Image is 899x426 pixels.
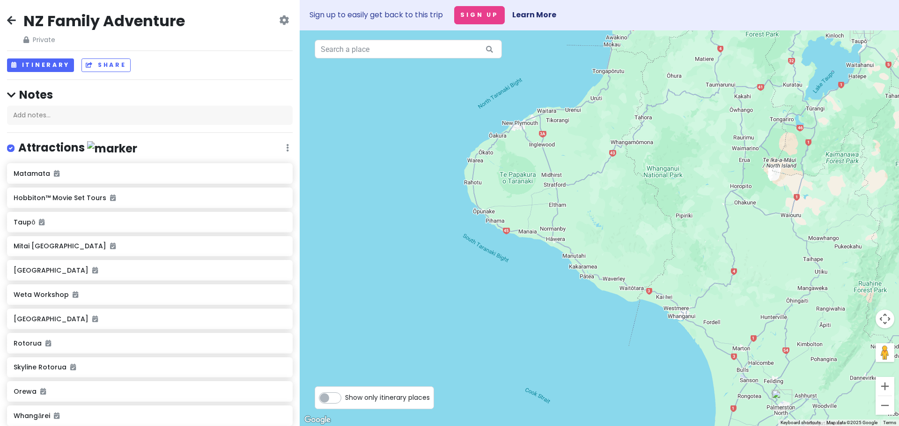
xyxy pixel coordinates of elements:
[70,364,76,370] i: Added to itinerary
[14,412,286,420] h6: Whangārei
[14,315,286,323] h6: [GEOGRAPHIC_DATA]
[454,6,505,24] button: Sign Up
[14,194,286,202] h6: Hobbiton™ Movie Set Tours
[14,387,286,396] h6: Orewa
[14,266,286,274] h6: [GEOGRAPHIC_DATA]
[846,17,874,45] div: Taupō
[302,414,333,426] a: Open this area in Google Maps (opens a new window)
[40,388,46,395] i: Added to itinerary
[345,392,430,403] span: Show only itinerary places
[512,9,556,20] a: Learn More
[883,420,896,425] a: Terms
[14,290,286,299] h6: Weta Workshop
[39,219,44,225] i: Added to itinerary
[45,340,51,347] i: Added to itinerary
[768,386,796,414] div: Palmerston North
[92,267,98,274] i: Added to itinerary
[876,396,894,415] button: Zoom out
[302,414,333,426] img: Google
[876,377,894,396] button: Zoom in
[23,35,185,45] span: Private
[876,343,894,362] button: Drag Pegman onto the map to open Street View
[54,170,59,177] i: Added to itinerary
[18,140,137,156] h4: Attractions
[73,291,78,298] i: Added to itinerary
[7,106,293,125] div: Add notes...
[7,58,74,72] button: Itinerary
[54,412,59,419] i: Added to itinerary
[826,420,877,425] span: Map data ©2025 Google
[110,195,116,201] i: Added to itinerary
[781,419,821,426] button: Keyboard shortcuts
[14,169,286,178] h6: Matamata
[14,339,286,347] h6: Rotorua
[14,242,286,250] h6: Mitai [GEOGRAPHIC_DATA]
[876,310,894,328] button: Map camera controls
[92,316,98,322] i: Added to itinerary
[23,11,185,31] h2: NZ Family Adventure
[110,243,116,249] i: Added to itinerary
[81,58,130,72] button: Share
[14,218,286,226] h6: Taupō
[87,141,137,156] img: marker
[7,87,293,102] h4: Notes
[315,40,502,58] input: Search a place
[14,363,286,371] h6: Skyline Rotorua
